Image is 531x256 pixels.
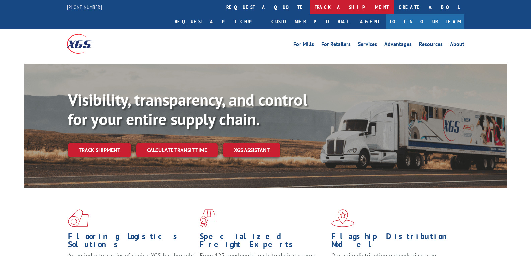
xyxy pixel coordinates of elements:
h1: Specialized Freight Experts [200,232,326,252]
img: xgs-icon-focused-on-flooring-red [200,209,215,227]
a: Agent [353,14,386,29]
img: xgs-icon-total-supply-chain-intelligence-red [68,209,89,227]
a: XGS ASSISTANT [223,143,280,157]
a: Customer Portal [266,14,353,29]
a: [PHONE_NUMBER] [67,4,102,10]
h1: Flagship Distribution Model [331,232,458,252]
a: About [450,41,464,49]
h1: Flooring Logistics Solutions [68,232,195,252]
img: xgs-icon-flagship-distribution-model-red [331,209,354,227]
a: Advantages [384,41,412,49]
a: Join Our Team [386,14,464,29]
b: Visibility, transparency, and control for your entire supply chain. [68,89,307,130]
a: Calculate transit time [136,143,218,157]
a: Services [358,41,377,49]
a: Request a pickup [170,14,266,29]
a: For Mills [293,41,314,49]
a: Track shipment [68,143,131,157]
a: For Retailers [321,41,351,49]
a: Resources [419,41,443,49]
